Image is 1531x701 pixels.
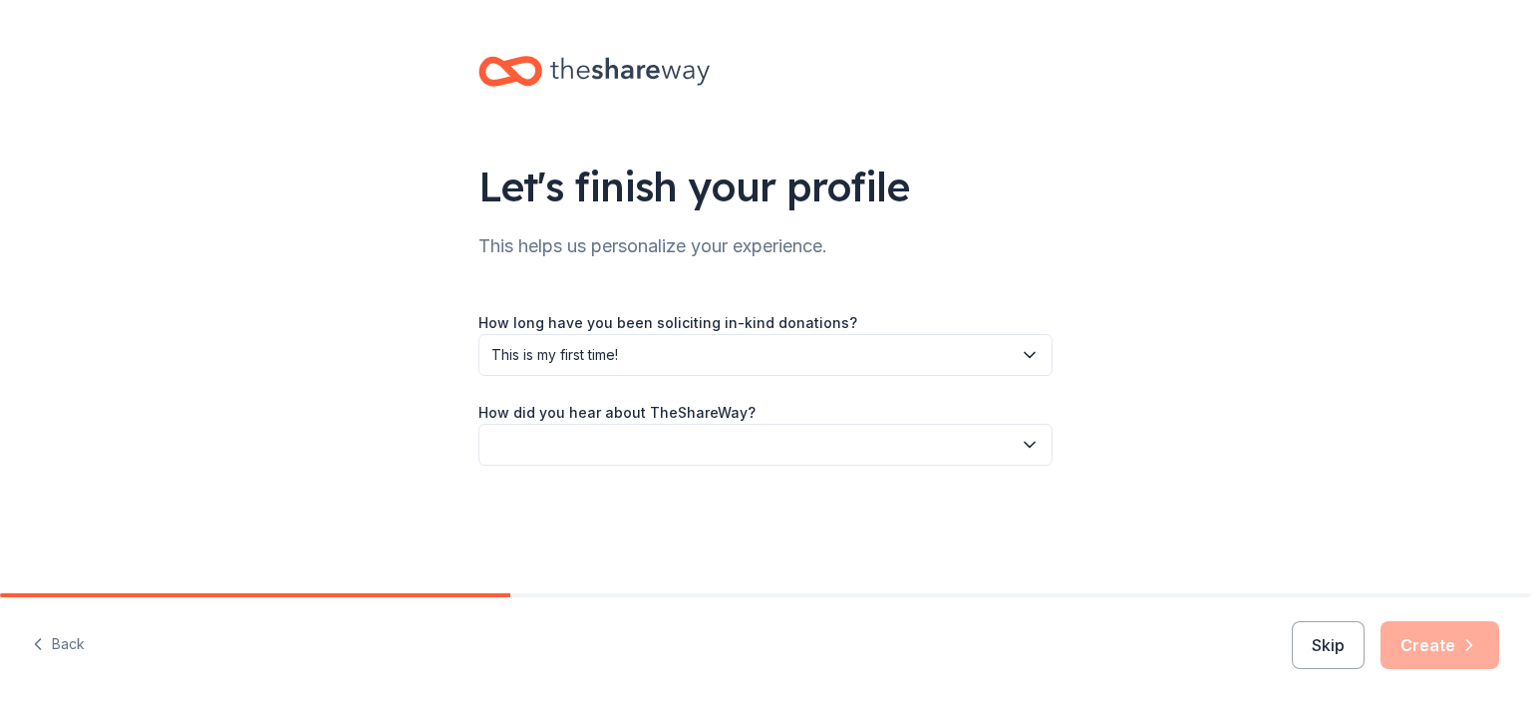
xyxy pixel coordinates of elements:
[478,334,1053,376] button: This is my first time!
[478,230,1053,262] div: This helps us personalize your experience.
[491,343,1012,367] span: This is my first time!
[32,624,85,666] button: Back
[478,403,756,423] label: How did you hear about TheShareWay?
[1292,621,1365,669] button: Skip
[478,313,857,333] label: How long have you been soliciting in-kind donations?
[478,159,1053,214] div: Let's finish your profile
